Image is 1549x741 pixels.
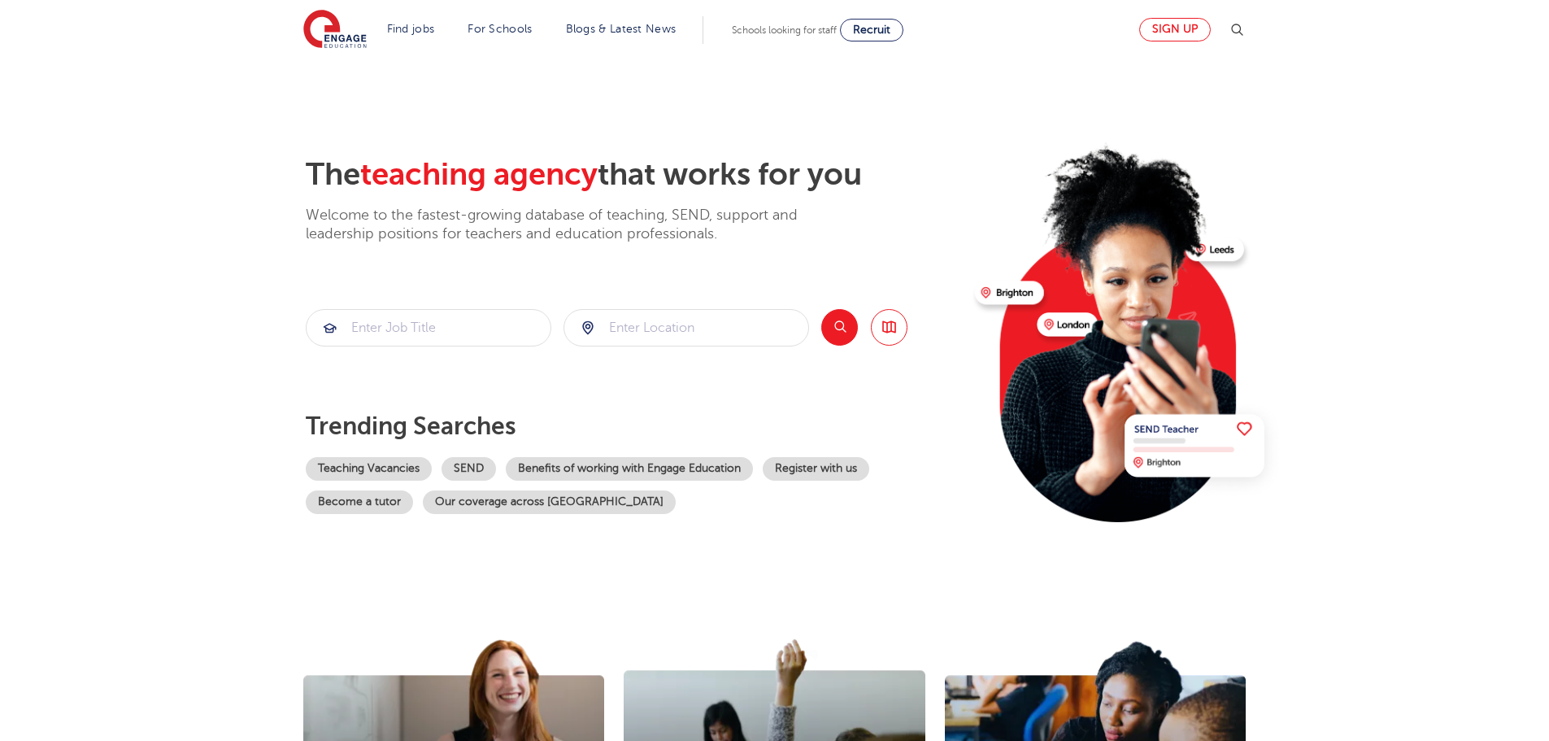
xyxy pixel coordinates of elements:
[821,309,858,346] button: Search
[307,310,550,346] input: Submit
[566,23,677,35] a: Blogs & Latest News
[840,19,903,41] a: Recruit
[468,23,532,35] a: For Schools
[306,206,842,244] p: Welcome to the fastest-growing database of teaching, SEND, support and leadership positions for t...
[423,490,676,514] a: Our coverage across [GEOGRAPHIC_DATA]
[853,24,890,36] span: Recruit
[1139,18,1211,41] a: Sign up
[563,309,809,347] div: Submit
[306,412,962,441] p: Trending searches
[306,309,551,347] div: Submit
[360,157,598,192] span: teaching agency
[306,457,432,481] a: Teaching Vacancies
[564,310,808,346] input: Submit
[442,457,496,481] a: SEND
[303,10,367,50] img: Engage Education
[763,457,869,481] a: Register with us
[306,490,413,514] a: Become a tutor
[306,156,962,194] h2: The that works for you
[387,23,435,35] a: Find jobs
[506,457,753,481] a: Benefits of working with Engage Education
[732,24,837,36] span: Schools looking for staff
